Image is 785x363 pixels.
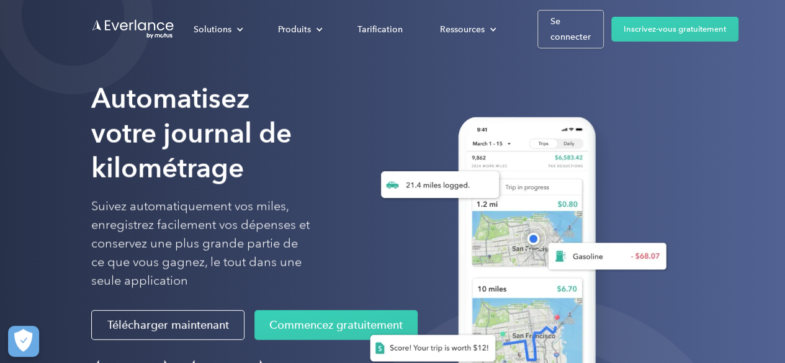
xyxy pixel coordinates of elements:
[269,318,403,331] font: Commencez gratuitement
[550,16,591,42] font: Se connecter
[278,24,311,35] font: Produits
[91,199,310,289] font: Suivez automatiquement vos miles, enregistrez facilement vos dépenses et conservez une plus grand...
[611,17,738,42] a: Inscrivez-vous gratuitement
[357,24,403,35] font: Tarification
[537,10,604,48] a: Se connecter
[345,19,415,40] a: Tarification
[624,24,726,34] font: Inscrivez-vous gratuitement
[91,19,175,40] a: Aller à la page d'accueil
[91,82,292,184] font: Automatisez votre journal de kilométrage
[107,318,228,331] font: Télécharger maintenant
[266,19,333,40] div: Produits
[181,19,253,40] div: Solutions
[194,24,231,35] font: Solutions
[91,310,244,340] a: Télécharger maintenant
[8,326,39,357] button: Paramètres des cookies
[440,24,485,35] font: Ressources
[428,19,506,40] div: Ressources
[254,310,418,340] a: Commencez gratuitement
